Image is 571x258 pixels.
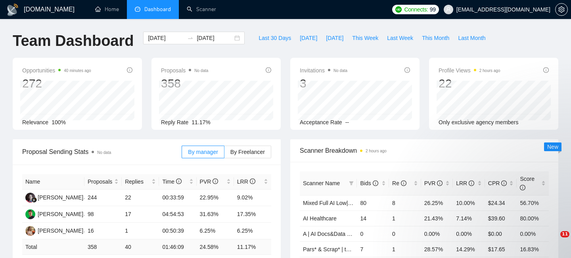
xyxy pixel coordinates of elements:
[188,149,218,155] span: By manager
[84,190,122,206] td: 244
[348,32,383,44] button: This Week
[234,239,271,255] td: 11.17 %
[197,239,234,255] td: 24.58 %
[122,190,159,206] td: 22
[404,5,428,14] span: Connects:
[159,206,196,223] td: 04:54:53
[345,119,349,125] span: --
[360,180,378,186] span: Bids
[303,180,340,186] span: Scanner Name
[38,193,83,202] div: [PERSON_NAME]
[555,3,568,16] button: setting
[437,180,443,186] span: info-circle
[458,34,485,42] span: Last Month
[135,6,140,12] span: dashboard
[389,211,421,226] td: 1
[456,180,474,186] span: LRR
[544,231,563,250] iframe: Intercom live chat
[366,149,387,153] time: 2 hours ago
[31,197,37,203] img: gigradar-bm.png
[389,241,421,257] td: 1
[25,194,83,200] a: SS[PERSON_NAME]
[303,231,374,237] span: A | AI Docs&Data Processing
[547,144,558,150] span: New
[84,239,122,255] td: 358
[453,241,485,257] td: 14.29%
[22,66,91,75] span: Opportunities
[162,178,181,185] span: Time
[439,76,500,91] div: 22
[187,35,194,41] span: to
[13,32,134,50] h1: Team Dashboard
[446,7,451,12] span: user
[192,119,210,125] span: 11.17%
[303,200,399,206] a: Mixed Full AI Low|no code|automations
[352,34,378,42] span: This Week
[22,119,48,125] span: Relevance
[250,178,255,184] span: info-circle
[6,4,19,16] img: logo
[127,67,132,73] span: info-circle
[159,223,196,239] td: 00:50:39
[159,190,196,206] td: 00:33:59
[422,34,449,42] span: This Month
[22,239,84,255] td: Total
[161,66,208,75] span: Proposals
[234,190,271,206] td: 9.02%
[84,206,122,223] td: 98
[187,35,194,41] span: swap-right
[197,206,234,223] td: 31.63%
[25,211,83,217] a: MB[PERSON_NAME]
[347,177,355,189] span: filter
[234,206,271,223] td: 17.35%
[259,34,291,42] span: Last 30 Days
[213,178,218,184] span: info-circle
[322,32,348,44] button: [DATE]
[479,68,500,73] time: 2 hours ago
[357,241,389,257] td: 7
[392,180,406,186] span: Re
[197,190,234,206] td: 22.95%
[22,76,91,91] div: 272
[52,119,66,125] span: 100%
[469,180,474,186] span: info-circle
[295,32,322,44] button: [DATE]
[488,180,507,186] span: CPR
[25,226,35,236] img: AV
[556,6,567,13] span: setting
[421,241,453,257] td: 28.57%
[22,174,84,190] th: Name
[373,180,378,186] span: info-circle
[38,226,83,235] div: [PERSON_NAME]
[95,6,119,13] a: homeHome
[22,147,182,157] span: Proposal Sending Stats
[357,226,389,241] td: 0
[333,68,347,73] span: No data
[387,34,413,42] span: Last Week
[401,180,406,186] span: info-circle
[439,119,519,125] span: Only exclusive agency members
[254,32,295,44] button: Last 30 Days
[122,206,159,223] td: 17
[234,223,271,239] td: 6.25%
[159,239,196,255] td: 01:46:09
[349,181,354,186] span: filter
[38,210,83,218] div: [PERSON_NAME]
[88,177,113,186] span: Proposals
[520,176,535,191] span: Score
[25,227,83,233] a: AV[PERSON_NAME]
[148,34,184,42] input: Start date
[454,32,490,44] button: Last Month
[64,68,91,73] time: 40 minutes ago
[404,67,410,73] span: info-circle
[418,32,454,44] button: This Month
[300,76,347,91] div: 3
[439,66,500,75] span: Profile Views
[25,209,35,219] img: MB
[84,223,122,239] td: 16
[122,239,159,255] td: 40
[125,177,150,186] span: Replies
[300,34,317,42] span: [DATE]
[517,241,549,257] td: 16.83%
[501,180,507,186] span: info-circle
